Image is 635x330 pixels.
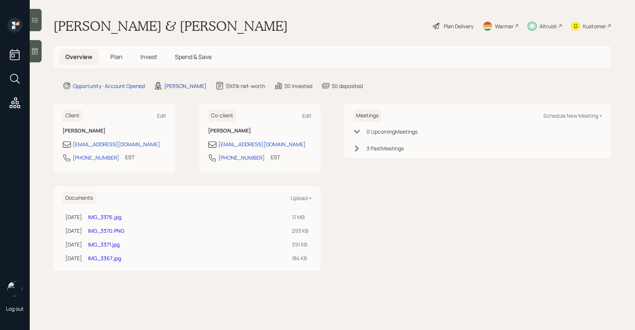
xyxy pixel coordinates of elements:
div: [EMAIL_ADDRESS][DOMAIN_NAME] [73,140,160,148]
h1: [PERSON_NAME] & [PERSON_NAME] [53,18,288,34]
div: 3 Past Meeting s [367,144,404,152]
div: 1.1 MB [292,213,309,221]
div: Log out [6,305,24,312]
div: [DATE] [65,254,82,262]
h6: [PERSON_NAME] [62,128,166,134]
div: Altruist [540,22,557,30]
div: Edit [157,112,166,119]
a: IMG_3370.PNG [88,227,124,234]
div: 391 KB [292,241,309,248]
div: Kustomer [583,22,606,30]
div: [PERSON_NAME] [164,82,206,90]
span: Spend & Save [175,53,212,61]
div: [PHONE_NUMBER] [73,154,119,161]
a: IMG_3371.jpg [88,241,120,248]
div: [DATE] [65,213,82,221]
h6: Client [62,110,82,122]
span: Overview [65,53,92,61]
a: IMG_3376.jpg [88,213,121,220]
div: Warmer [495,22,514,30]
div: [DATE] [65,241,82,248]
div: Edit [302,112,312,119]
div: EST [271,153,280,161]
div: 293 KB [292,227,309,235]
div: EST [125,153,134,161]
div: 184 KB [292,254,309,262]
div: $0 invested [284,82,312,90]
span: Plan [110,53,123,61]
div: [PHONE_NUMBER] [218,154,265,161]
span: Invest [140,53,157,61]
a: IMG_3367.jpg [88,255,121,262]
h6: Documents [62,192,96,204]
div: Schedule New Meeting + [543,112,602,119]
img: sami-boghos-headshot.png [7,281,22,296]
div: $931k net-worth [226,82,265,90]
div: Plan Delivery [444,22,473,30]
h6: Co-client [208,110,236,122]
div: Upload + [291,195,312,202]
div: [EMAIL_ADDRESS][DOMAIN_NAME] [218,140,306,148]
div: [DATE] [65,227,82,235]
div: Opportunity · Account Opened [73,82,145,90]
div: $0 deposited [332,82,363,90]
h6: Meetings [353,110,381,122]
div: 0 Upcoming Meeting s [367,128,417,135]
h6: [PERSON_NAME] [208,128,312,134]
